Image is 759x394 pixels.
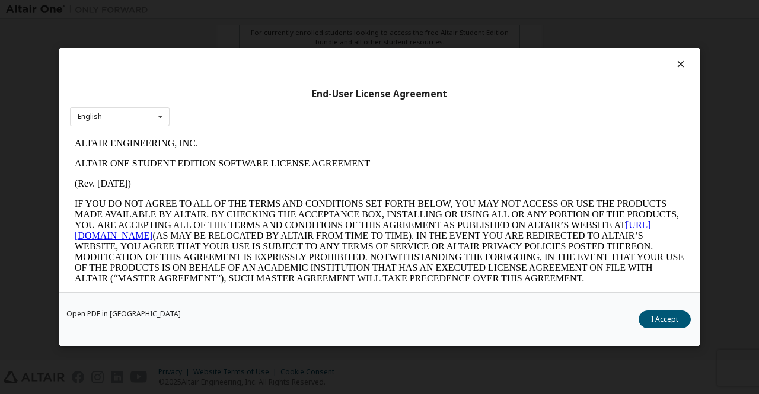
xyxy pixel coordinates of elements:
div: End-User License Agreement [70,88,689,100]
a: [URL][DOMAIN_NAME] [5,87,581,107]
a: Open PDF in [GEOGRAPHIC_DATA] [66,310,181,318]
p: IF YOU DO NOT AGREE TO ALL OF THE TERMS AND CONDITIONS SET FORTH BELOW, YOU MAY NOT ACCESS OR USE... [5,65,614,150]
p: ALTAIR ONE STUDENT EDITION SOFTWARE LICENSE AGREEMENT [5,25,614,36]
p: ALTAIR ENGINEERING, INC. [5,5,614,15]
p: This Altair One Student Edition Software License Agreement (“Agreement”) is between Altair Engine... [5,160,614,203]
p: (Rev. [DATE]) [5,45,614,56]
div: English [78,113,102,120]
button: I Accept [639,310,691,328]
